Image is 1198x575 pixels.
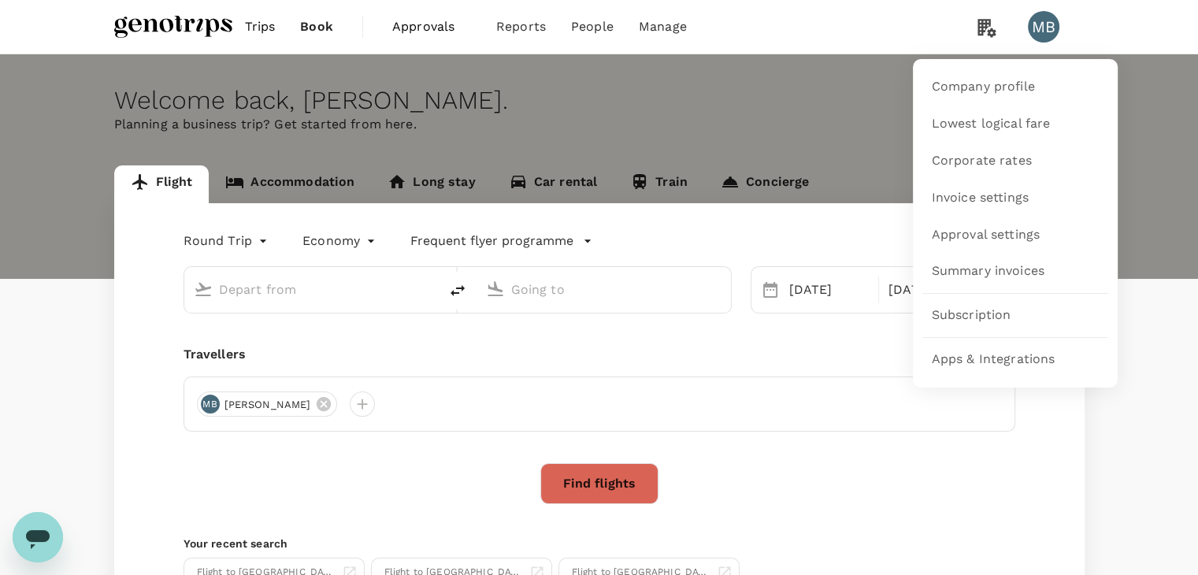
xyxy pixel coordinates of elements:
input: Going to [511,277,698,302]
span: [PERSON_NAME] [215,397,321,413]
span: Reports [496,17,546,36]
div: [DATE] [783,274,875,306]
div: MB [1028,11,1059,43]
span: Lowest logical fare [932,115,1051,133]
button: Frequent flyer programme [410,232,592,250]
img: Genotrips - ALL [114,9,232,44]
div: Welcome back , [PERSON_NAME] . [114,86,1085,115]
a: Corporate rates [922,143,1108,180]
span: Summary invoices [932,262,1044,280]
div: Round Trip [184,228,272,254]
a: Train [614,165,704,203]
span: People [571,17,614,36]
p: Frequent flyer programme [410,232,573,250]
span: Trips [245,17,276,36]
a: Approval settings [922,217,1108,254]
button: delete [439,272,477,310]
input: Depart from [219,277,406,302]
span: Approval settings [932,226,1040,244]
a: Concierge [704,165,825,203]
span: Invoice settings [932,189,1029,207]
button: Find flights [540,463,658,504]
button: Open [428,287,431,291]
a: Lowest logical fare [922,106,1108,143]
a: Apps & Integrations [922,341,1108,378]
a: Summary invoices [922,253,1108,290]
span: Corporate rates [932,152,1032,170]
a: Accommodation [209,165,371,203]
span: Company profile [932,78,1035,96]
button: Open [720,287,723,291]
span: Approvals [392,17,471,36]
div: MB [201,395,220,414]
span: Apps & Integrations [932,351,1055,369]
div: Travellers [184,345,1015,364]
a: Car rental [492,165,614,203]
span: Subscription [932,306,1011,325]
span: Book [300,17,333,36]
iframe: Button to launch messaging window [13,512,63,562]
p: Planning a business trip? Get started from here. [114,115,1085,134]
a: Company profile [922,69,1108,106]
div: [DATE] [882,274,974,306]
a: Subscription [922,297,1108,334]
p: Your recent search [184,536,1015,551]
span: Manage [639,17,687,36]
div: Economy [302,228,379,254]
a: Long stay [371,165,491,203]
div: MB[PERSON_NAME] [197,391,338,417]
a: Invoice settings [922,180,1108,217]
a: Flight [114,165,210,203]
